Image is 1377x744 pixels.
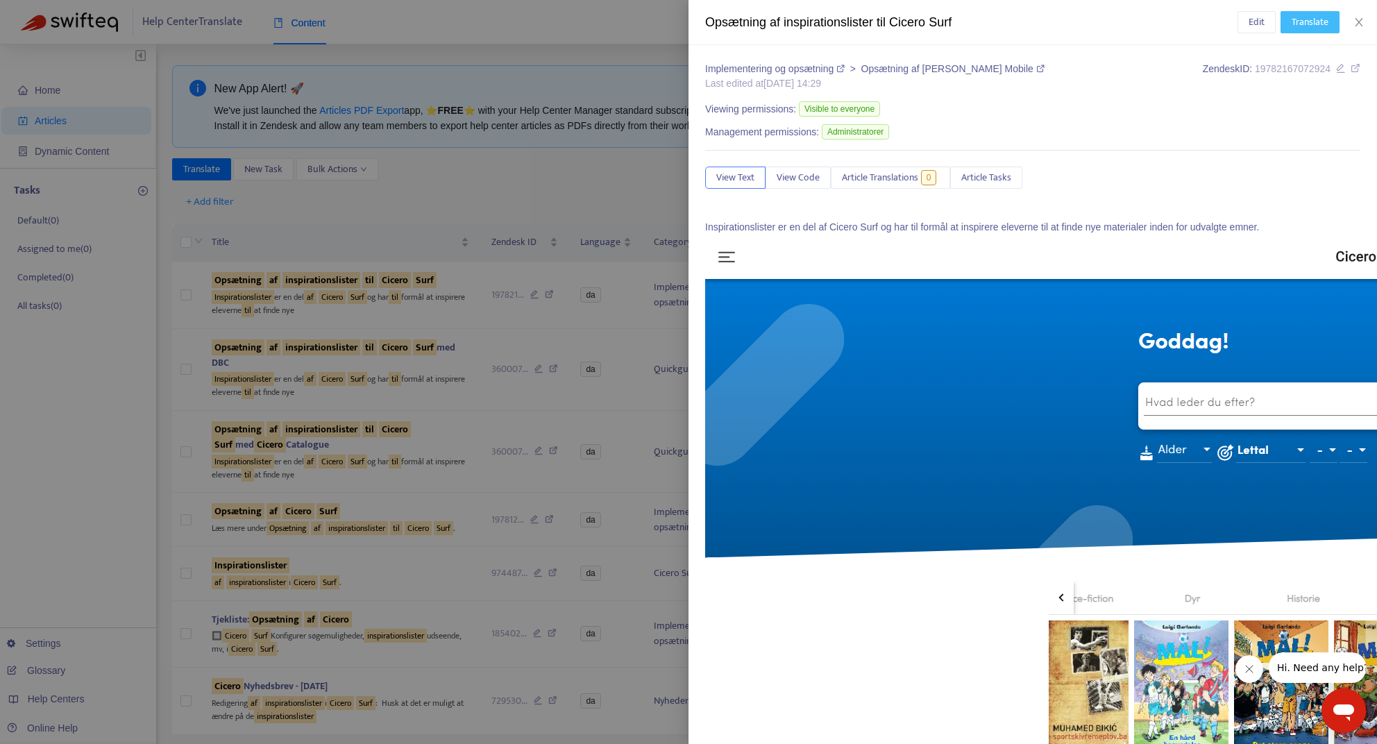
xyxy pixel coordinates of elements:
div: Last edited at [DATE] 14:29 [705,76,1045,91]
span: close [1353,17,1365,28]
div: Opsætning af inspirationslister til Cicero Surf [705,13,1237,32]
iframe: Knapp för att öppna meddelandefönstret [1321,688,1366,733]
div: > [705,62,1045,76]
button: View Code [766,167,831,189]
span: Viewing permissions: [705,102,796,117]
span: Translate [1292,15,1328,30]
span: Management permissions: [705,125,819,139]
span: Visible to everyone [799,101,880,117]
span: Edit [1249,15,1265,30]
a: Opsætning af [PERSON_NAME] Mobile [861,63,1045,74]
a: Implementering og opsætning [705,63,847,74]
button: Article Tasks [950,167,1022,189]
button: Article Translations0 [831,167,950,189]
span: 19782167072924 [1255,63,1330,74]
span: View Text [716,170,754,185]
span: Administratorer [822,124,889,139]
button: Close [1349,16,1369,29]
button: Edit [1237,11,1276,33]
button: View Text [705,167,766,189]
iframe: Meddelande från företag [1269,652,1366,683]
span: Article Tasks [961,170,1011,185]
span: Article Translations [842,170,918,185]
span: View Code [777,170,820,185]
span: Hi. Need any help? [8,10,100,21]
iframe: Stäng meddelande [1235,655,1263,683]
div: Zendesk ID: [1203,62,1360,91]
button: Translate [1281,11,1340,33]
span: 0 [921,170,937,185]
